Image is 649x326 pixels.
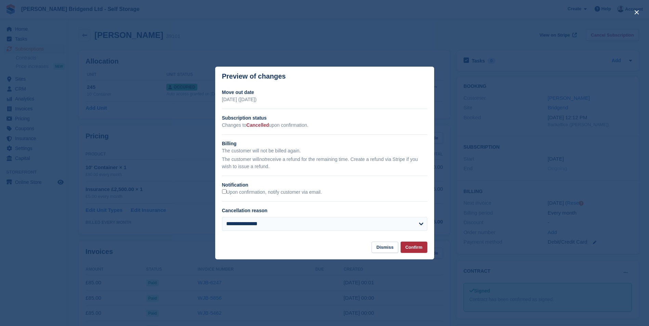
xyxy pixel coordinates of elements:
h2: Subscription status [222,114,427,122]
input: Upon confirmation, notify customer via email. [222,189,226,194]
h2: Move out date [222,89,427,96]
h2: Notification [222,181,427,189]
p: Preview of changes [222,72,286,80]
span: Cancelled [246,122,269,128]
button: Confirm [401,242,427,253]
p: The customer will receive a refund for the remaining time. Create a refund via Stripe if you wish... [222,156,427,170]
label: Cancellation reason [222,208,268,213]
label: Upon confirmation, notify customer via email. [222,189,322,195]
p: Changes to upon confirmation. [222,122,427,129]
em: not [259,157,265,162]
p: The customer will not be billed again. [222,147,427,154]
h2: Billing [222,140,427,147]
button: close [631,7,642,18]
button: Dismiss [372,242,398,253]
p: [DATE] ([DATE]) [222,96,427,103]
